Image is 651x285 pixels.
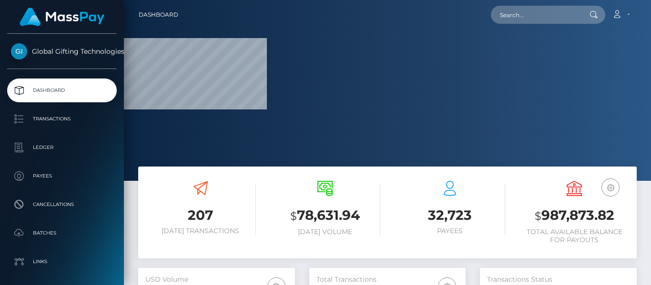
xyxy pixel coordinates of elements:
[11,197,113,212] p: Cancellations
[11,255,113,269] p: Links
[11,140,113,155] p: Ledger
[11,112,113,126] p: Transactions
[7,136,117,159] a: Ledger
[7,47,117,56] span: Global Gifting Technologies Inc
[11,43,27,59] img: Global Gifting Technologies Inc
[519,228,630,244] h6: Total Available Balance for Payouts
[290,209,297,223] small: $
[270,228,381,236] h6: [DATE] Volume
[11,226,113,240] p: Batches
[395,227,505,235] h6: Payees
[145,227,256,235] h6: [DATE] Transactions
[7,164,117,188] a: Payees
[20,8,104,26] img: MassPay Logo
[145,206,256,225] h3: 207
[7,221,117,245] a: Batches
[535,209,541,223] small: $
[395,206,505,225] h3: 32,723
[7,107,117,131] a: Transactions
[316,275,459,285] h5: Total Transactions
[7,250,117,274] a: Links
[11,83,113,98] p: Dashboard
[491,6,580,24] input: Search...
[11,169,113,183] p: Payees
[7,79,117,102] a: Dashboard
[145,275,288,285] h5: USD Volume
[139,5,178,25] a: Dashboard
[487,275,630,285] h5: Transactions Status
[519,206,630,226] h3: 987,873.82
[7,193,117,216] a: Cancellations
[270,206,381,226] h3: 78,631.94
